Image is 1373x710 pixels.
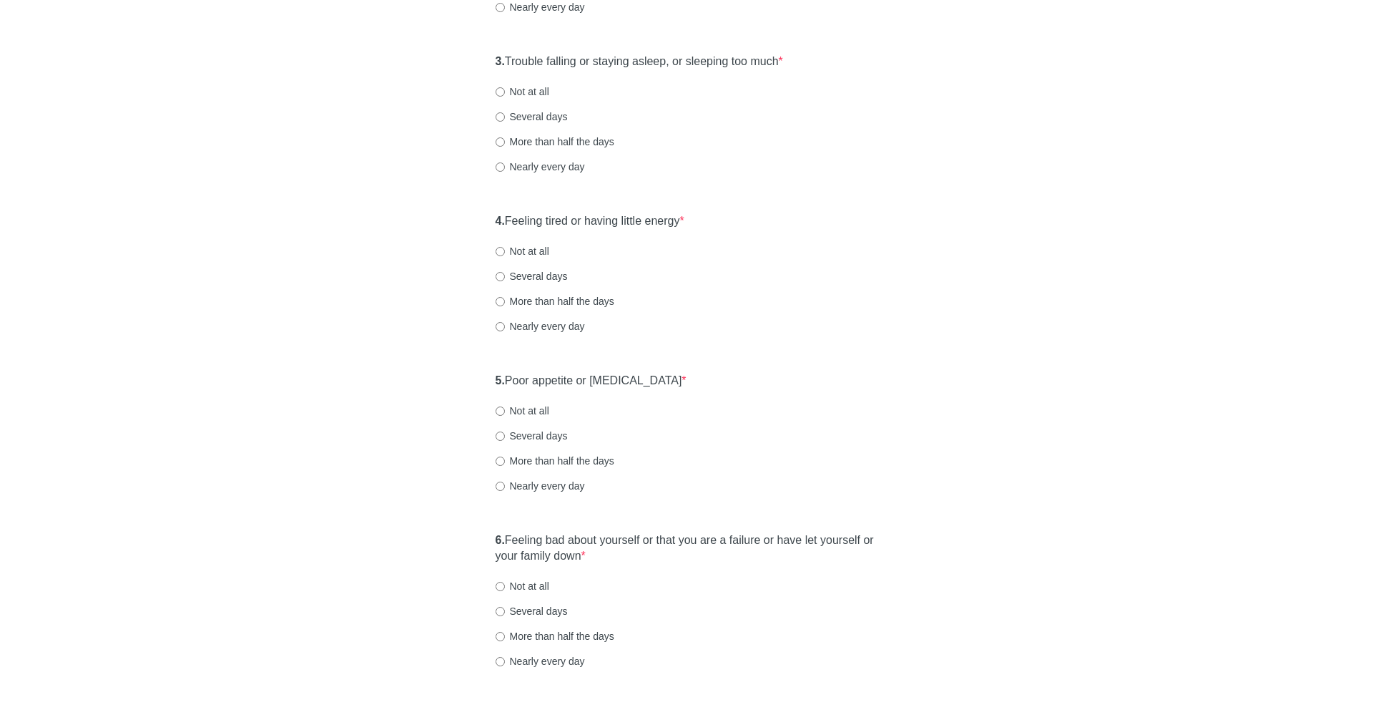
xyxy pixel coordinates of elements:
[496,322,505,331] input: Nearly every day
[496,534,505,546] strong: 6.
[496,607,505,616] input: Several days
[496,582,505,591] input: Not at all
[496,160,585,174] label: Nearly every day
[496,272,505,281] input: Several days
[496,632,505,641] input: More than half the days
[496,454,614,468] label: More than half the days
[496,135,614,149] label: More than half the days
[496,373,686,389] label: Poor appetite or [MEDICAL_DATA]
[496,654,585,668] label: Nearly every day
[496,162,505,172] input: Nearly every day
[496,54,783,70] label: Trouble falling or staying asleep, or sleeping too much
[496,532,878,565] label: Feeling bad about yourself or that you are a failure or have let yourself or your family down
[496,112,505,122] input: Several days
[496,432,505,441] input: Several days
[496,213,684,230] label: Feeling tired or having little energy
[496,3,505,12] input: Nearly every day
[496,110,568,124] label: Several days
[496,55,505,67] strong: 3.
[496,374,505,386] strong: 5.
[496,457,505,466] input: More than half the days
[496,244,549,258] label: Not at all
[496,482,505,491] input: Nearly every day
[496,319,585,334] label: Nearly every day
[496,404,549,418] label: Not at all
[496,297,505,306] input: More than half the days
[496,247,505,256] input: Not at all
[496,294,614,308] label: More than half the days
[496,657,505,666] input: Nearly every day
[496,629,614,643] label: More than half the days
[496,479,585,493] label: Nearly every day
[496,407,505,416] input: Not at all
[496,579,549,593] label: Not at all
[496,84,549,99] label: Not at all
[496,215,505,227] strong: 4.
[496,604,568,618] label: Several days
[496,269,568,283] label: Several days
[496,87,505,97] input: Not at all
[496,429,568,443] label: Several days
[496,137,505,147] input: More than half the days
